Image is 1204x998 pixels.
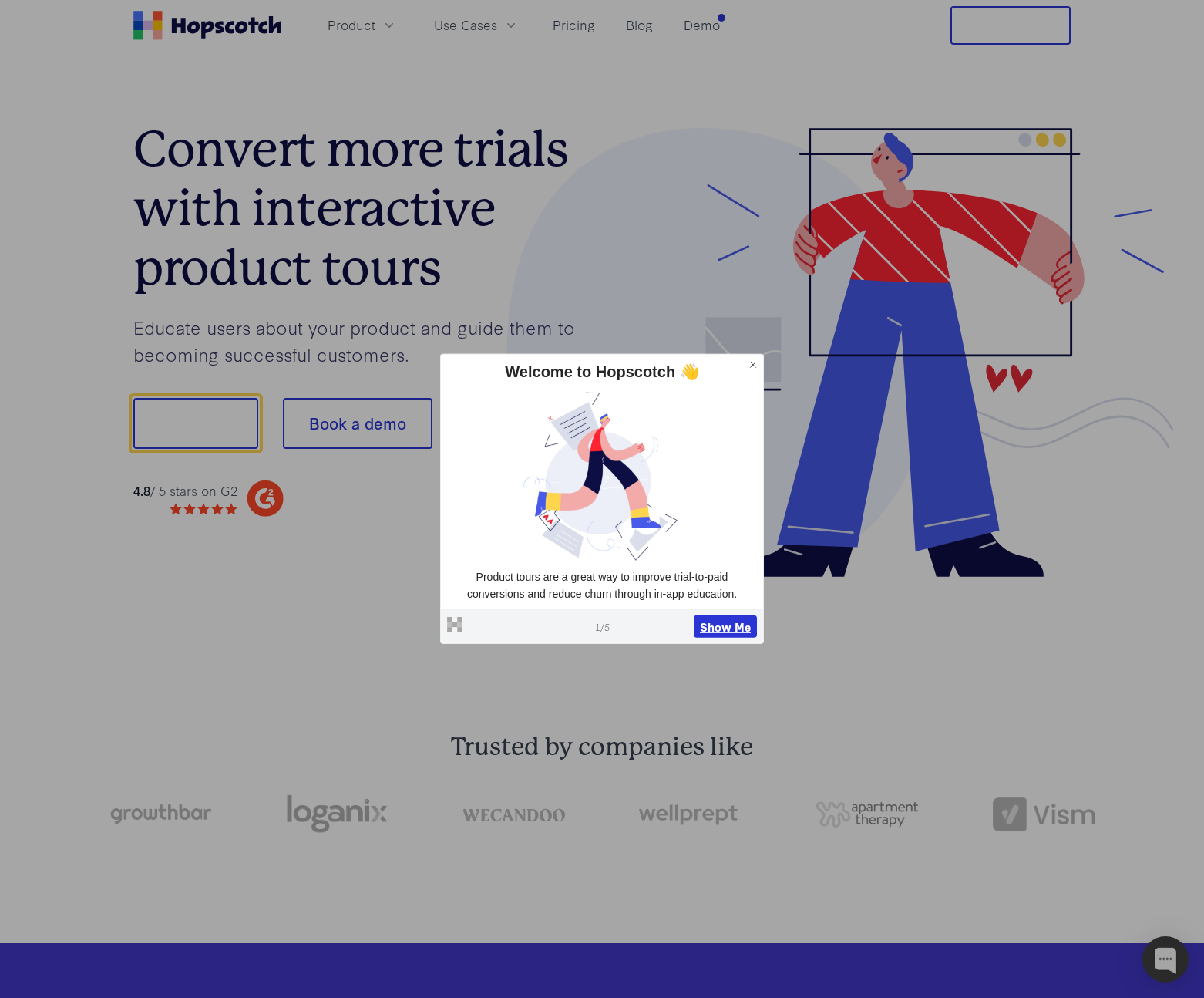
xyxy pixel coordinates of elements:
span: 1 / 5 [595,619,610,633]
a: Home [133,11,281,40]
img: vism logo [993,797,1095,831]
div: Welcome to Hopscotch 👋 [447,361,757,383]
h1: Convert more trials with interactive product tours [133,120,602,297]
img: growthbar-logo [109,804,211,824]
img: loganix-logo [285,787,388,841]
img: wecandoo-logo [462,807,565,821]
button: Book a demo [283,398,432,449]
a: Pricing [547,12,601,38]
button: Use Cases [425,12,528,38]
button: Show Me [694,615,757,638]
button: Free Trial [950,6,1071,45]
div: / 5 stars on G2 [133,481,237,501]
img: wellprept logo [639,800,742,828]
h2: Trusted by companies like [35,732,1169,763]
p: Product tours are a great way to improve trial-to-paid conversions and reduce churn through in-ap... [447,569,757,602]
a: Demo [678,12,726,38]
button: Show me! [133,398,258,449]
span: Product [328,15,375,35]
span: Use Cases [434,15,497,35]
img: dtvkmnrd7ysugpuhd2bz.jpg [447,389,757,563]
strong: 4.8 [133,481,150,499]
a: Blog [620,12,659,38]
button: Product [318,12,406,38]
p: Educate users about your product and guide them to becoming successful customers. [133,314,602,367]
img: png-apartment-therapy-house-studio-apartment-home [816,801,918,828]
